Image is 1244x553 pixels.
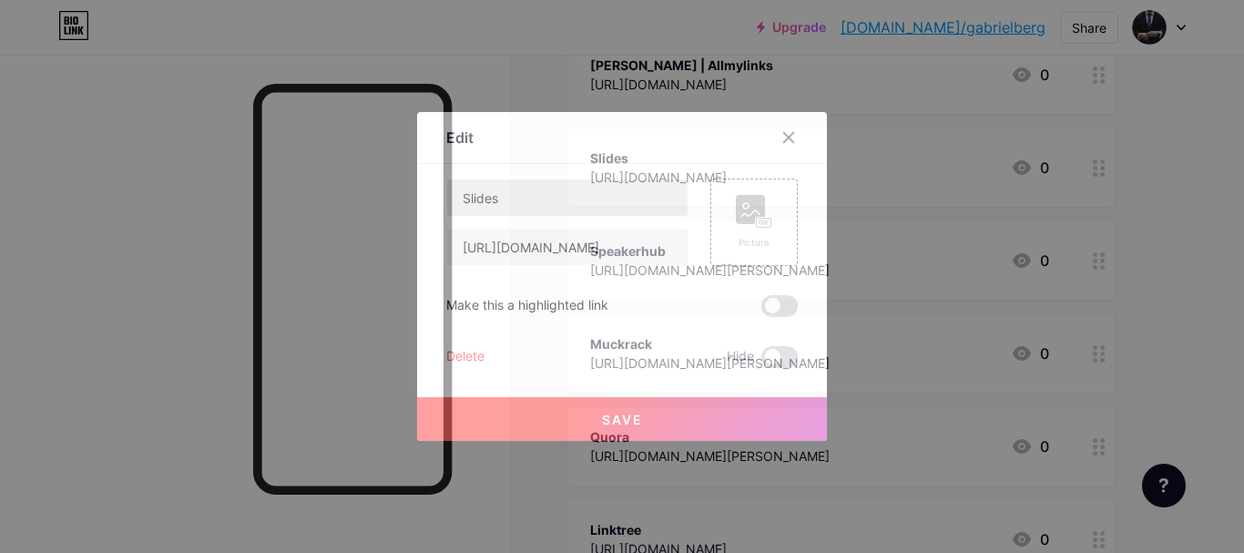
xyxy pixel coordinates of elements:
input: Title [447,179,688,216]
div: Delete [446,346,484,368]
div: Make this a highlighted link [446,295,608,317]
div: Edit [446,127,474,148]
button: Save [417,397,827,441]
span: Hide [727,346,754,368]
div: Picture [736,236,772,250]
input: URL [447,229,688,265]
span: Save [602,412,643,427]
